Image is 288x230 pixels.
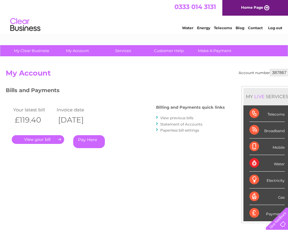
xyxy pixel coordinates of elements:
a: Energy [197,26,210,30]
a: Services [98,45,148,56]
td: Invoice date [55,106,99,114]
h3: Bills and Payments [6,86,225,97]
div: Mobile [249,138,285,155]
a: Customer Help [144,45,194,56]
th: £119.40 [12,114,55,126]
a: My Clear Business [7,45,56,56]
a: Statement of Accounts [160,122,202,126]
div: Clear Business is a trading name of Verastar Limited (registered in [GEOGRAPHIC_DATA] No. 3667643... [2,3,287,29]
th: [DATE] [55,114,99,126]
img: logo.png [10,16,41,34]
div: Electricity [249,172,285,188]
div: Payments [249,205,285,221]
div: Water [249,155,285,172]
div: Broadband [249,122,285,138]
a: Telecoms [214,26,232,30]
h4: Billing and Payments quick links [156,105,225,110]
td: Your latest bill [12,106,55,114]
a: . [12,135,64,144]
a: 0333 014 3131 [174,3,216,11]
div: LIVE [253,94,266,99]
a: My Account [52,45,102,56]
a: Blog [236,26,244,30]
div: Telecoms [249,105,285,122]
a: Log out [268,26,282,30]
a: View previous bills [160,116,193,120]
a: Contact [248,26,263,30]
a: Water [182,26,193,30]
a: Make A Payment [190,45,239,56]
a: Pay Here [73,135,105,148]
div: Gas [249,188,285,205]
a: Paperless bill settings [160,128,199,132]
